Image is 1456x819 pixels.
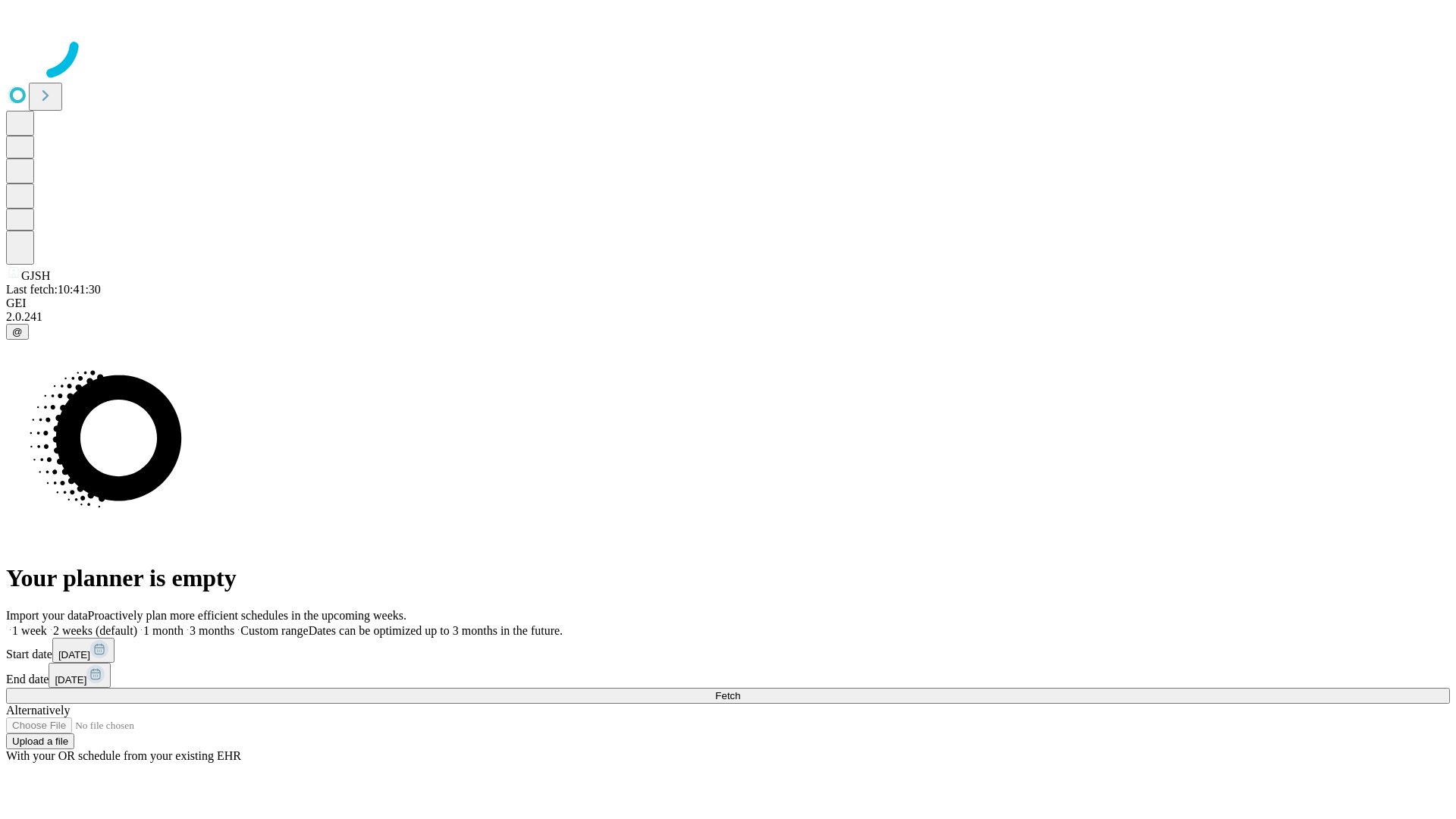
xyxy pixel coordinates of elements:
[49,663,111,688] button: [DATE]
[6,564,1450,592] h1: Your planner is empty
[6,688,1450,704] button: Fetch
[6,324,29,340] button: @
[88,609,406,622] span: Proactively plan more efficient schedules in the upcoming weeks.
[240,624,308,637] span: Custom range
[6,283,101,296] span: Last fetch: 10:41:30
[6,297,1450,310] div: GEI
[6,609,88,622] span: Import your data
[715,690,740,701] span: Fetch
[6,733,74,749] button: Upload a file
[6,704,70,717] span: Alternatively
[21,269,50,282] span: GJSH
[6,310,1450,324] div: 2.0.241
[6,638,1450,663] div: Start date
[190,624,234,637] span: 3 months
[12,624,47,637] span: 1 week
[12,326,23,337] span: @
[6,663,1450,688] div: End date
[53,624,137,637] span: 2 weeks (default)
[143,624,184,637] span: 1 month
[55,674,86,686] span: [DATE]
[58,649,90,661] span: [DATE]
[309,624,563,637] span: Dates can be optimized up to 3 months in the future.
[52,638,115,663] button: [DATE]
[6,749,241,762] span: With your OR schedule from your existing EHR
